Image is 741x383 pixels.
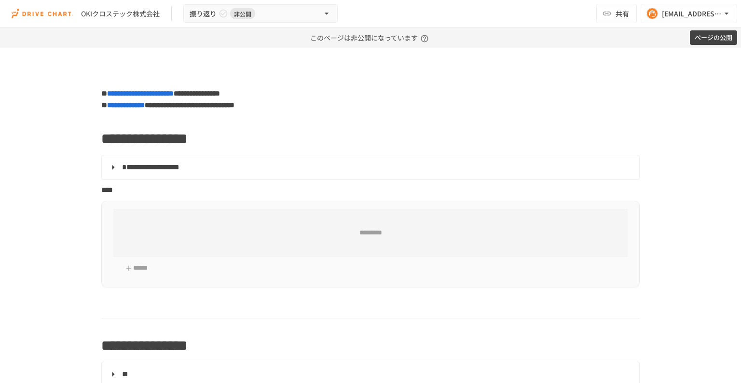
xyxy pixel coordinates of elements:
div: OKIクロステック株式会社 [81,9,160,19]
p: このページは非公開になっています [310,27,431,48]
span: 共有 [616,8,629,19]
span: 振り返り [190,8,217,20]
div: [EMAIL_ADDRESS][DOMAIN_NAME] [662,8,722,20]
span: 非公開 [230,9,255,19]
img: i9VDDS9JuLRLX3JIUyK59LcYp6Y9cayLPHs4hOxMB9W [12,6,73,21]
button: 振り返り非公開 [183,4,338,23]
button: [EMAIL_ADDRESS][DOMAIN_NAME] [641,4,737,23]
button: ページの公開 [690,30,737,45]
button: 共有 [596,4,637,23]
